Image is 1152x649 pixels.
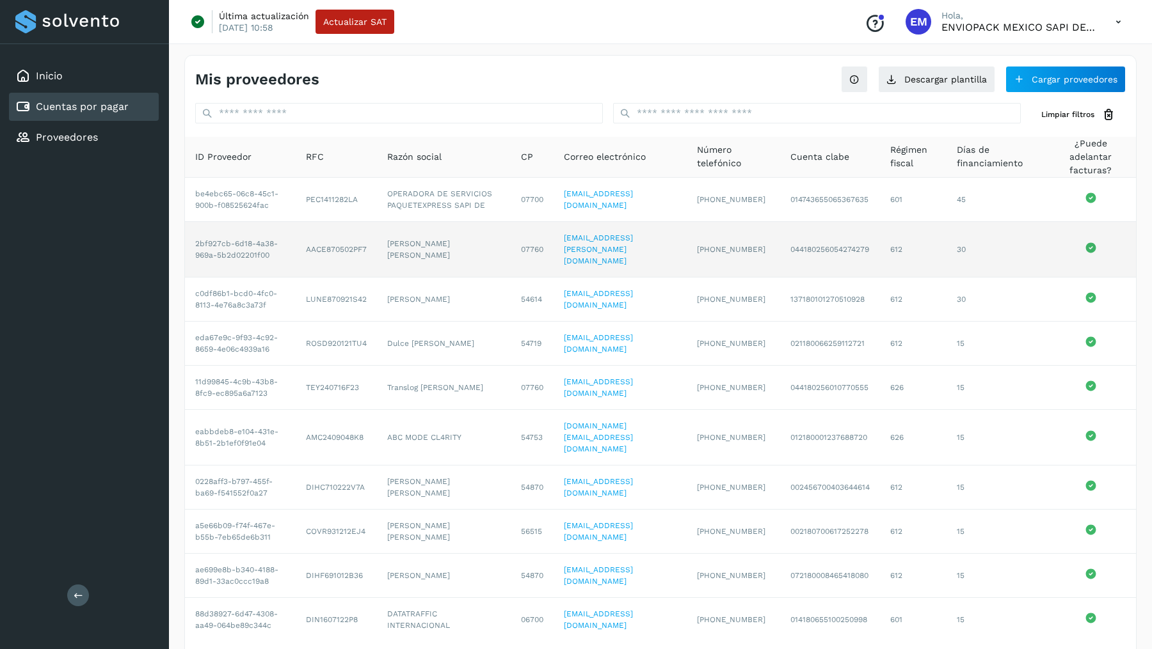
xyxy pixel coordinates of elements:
td: 0228aff3-b797-455f-ba69-f541552f0a27 [185,465,296,510]
td: 54870 [511,554,554,598]
span: Correo electrónico [564,150,646,164]
td: Translog [PERSON_NAME] [377,366,511,410]
span: RFC [306,150,324,164]
span: [PHONE_NUMBER] [697,571,765,580]
a: [DOMAIN_NAME][EMAIL_ADDRESS][DOMAIN_NAME] [564,421,633,453]
span: CP [521,150,533,164]
td: 021180066259112721 [780,322,880,366]
td: 30 [947,278,1045,322]
td: 137180101270510928 [780,278,880,322]
td: 072180008465418080 [780,554,880,598]
span: [PHONE_NUMBER] [697,433,765,442]
td: 012180001237688720 [780,410,880,465]
td: 54753 [511,410,554,465]
span: ¿Puede adelantar facturas? [1055,137,1126,177]
span: Régimen fiscal [890,143,936,170]
td: 612 [880,222,947,278]
td: 612 [880,278,947,322]
span: Actualizar SAT [323,17,387,26]
span: Días de financiamiento [957,143,1035,170]
td: 626 [880,410,947,465]
p: Hola, [941,10,1095,21]
span: [PHONE_NUMBER] [697,527,765,536]
td: TEY240716F23 [296,366,377,410]
td: 54614 [511,278,554,322]
td: 15 [947,322,1045,366]
td: ae699e8b-b340-4188-89d1-33ac0ccc19a8 [185,554,296,598]
p: Última actualización [219,10,309,22]
td: 002180700617252278 [780,510,880,554]
td: 601 [880,178,947,222]
td: 014743655065367635 [780,178,880,222]
a: Cuentas por pagar [36,100,129,113]
td: 15 [947,366,1045,410]
td: 044180256010770555 [780,366,880,410]
td: 15 [947,510,1045,554]
td: [PERSON_NAME] [PERSON_NAME] [377,222,511,278]
td: 54870 [511,465,554,510]
a: [EMAIL_ADDRESS][DOMAIN_NAME] [564,609,633,630]
td: 612 [880,465,947,510]
h4: Mis proveedores [195,70,319,89]
td: 612 [880,510,947,554]
td: 54719 [511,322,554,366]
td: LUNE870921S42 [296,278,377,322]
td: 601 [880,598,947,641]
td: 15 [947,554,1045,598]
td: eda67e9c-9f93-4c92-8659-4e06c4939a16 [185,322,296,366]
a: [EMAIL_ADDRESS][DOMAIN_NAME] [564,521,633,542]
span: [PHONE_NUMBER] [697,383,765,392]
span: Razón social [387,150,442,164]
td: 044180256054274279 [780,222,880,278]
td: DATATRAFFIC INTERNACIONAL [377,598,511,641]
span: [PHONE_NUMBER] [697,195,765,204]
td: AMC2409048K8 [296,410,377,465]
a: Descargar plantilla [878,66,995,93]
td: Dulce [PERSON_NAME] [377,322,511,366]
td: a5e66b09-f74f-467e-b55b-7eb65de6b311 [185,510,296,554]
td: 45 [947,178,1045,222]
td: 626 [880,366,947,410]
span: ID Proveedor [195,150,252,164]
td: 612 [880,554,947,598]
td: OPERADORA DE SERVICIOS PAQUETEXPRESS SAPI DE [377,178,511,222]
td: eabbdeb8-e104-431e-8b51-2b1ef0f91e04 [185,410,296,465]
button: Cargar proveedores [1005,66,1126,93]
span: [PHONE_NUMBER] [697,245,765,254]
span: [PHONE_NUMBER] [697,483,765,492]
p: ENVIOPACK MEXICO SAPI DE CV [941,21,1095,33]
td: 11d99845-4c9b-43b8-8fc9-ec895a6a7123 [185,366,296,410]
td: 15 [947,598,1045,641]
a: Proveedores [36,131,98,143]
a: [EMAIL_ADDRESS][DOMAIN_NAME] [564,565,633,586]
td: be4ebc65-06c8-45c1-900b-f08525624fac [185,178,296,222]
a: [EMAIL_ADDRESS][DOMAIN_NAME] [564,477,633,497]
span: Número telefónico [697,143,770,170]
td: ABC MODE CL4RITY [377,410,511,465]
td: 07760 [511,366,554,410]
span: Limpiar filtros [1041,109,1094,120]
td: 014180655100250998 [780,598,880,641]
a: [EMAIL_ADDRESS][PERSON_NAME][DOMAIN_NAME] [564,233,633,265]
td: [PERSON_NAME] [377,554,511,598]
a: [EMAIL_ADDRESS][DOMAIN_NAME] [564,289,633,309]
td: [PERSON_NAME] [PERSON_NAME] [377,465,511,510]
td: 612 [880,322,947,366]
td: 15 [947,465,1045,510]
td: [PERSON_NAME] [PERSON_NAME] [377,510,511,554]
td: DIHF691012B36 [296,554,377,598]
button: Limpiar filtros [1031,103,1126,127]
td: c0df86b1-bcd0-4fc0-8113-4e76a8c3a73f [185,278,296,322]
td: DIN1607122P8 [296,598,377,641]
td: 2bf927cb-6d18-4a38-969a-5b2d02201f00 [185,222,296,278]
td: PEC1411282LA [296,178,377,222]
td: COVR931212EJ4 [296,510,377,554]
td: 30 [947,222,1045,278]
button: Actualizar SAT [316,10,394,34]
span: [PHONE_NUMBER] [697,295,765,304]
td: 56515 [511,510,554,554]
td: 06700 [511,598,554,641]
td: 07760 [511,222,554,278]
td: ROSD920121TU4 [296,322,377,366]
td: DIHC710222V7A [296,465,377,510]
